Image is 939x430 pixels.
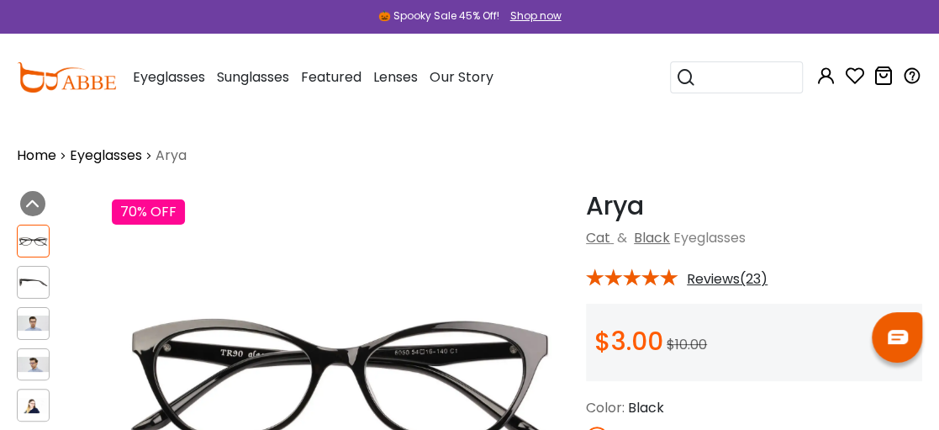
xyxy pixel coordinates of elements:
[18,357,49,372] img: Arya Black TR Eyeglasses , UniversalBridgeFit Frames from ABBE Glasses
[502,8,562,23] a: Shop now
[586,191,922,221] h1: Arya
[594,323,663,359] span: $3.00
[301,67,361,87] span: Featured
[586,398,625,417] span: Color:
[673,228,746,247] span: Eyeglasses
[614,228,630,247] span: &
[18,274,49,289] img: Arya Black TR Eyeglasses , UniversalBridgeFit Frames from ABBE Glasses
[888,330,908,344] img: chat
[217,67,289,87] span: Sunglasses
[17,146,56,166] a: Home
[628,398,664,417] span: Black
[18,398,49,413] img: Arya Black TR Eyeglasses , UniversalBridgeFit Frames from ABBE Glasses
[112,199,185,225] div: 70% OFF
[378,8,499,24] div: 🎃 Spooky Sale 45% Off!
[133,67,205,87] span: Eyeglasses
[156,146,187,166] span: Arya
[586,228,610,247] a: Cat
[430,67,493,87] span: Our Story
[687,272,768,287] span: Reviews(23)
[18,234,49,249] img: Arya Black TR Eyeglasses , UniversalBridgeFit Frames from ABBE Glasses
[373,67,418,87] span: Lenses
[17,62,116,93] img: abbeglasses.com
[634,228,670,247] a: Black
[70,146,142,166] a: Eyeglasses
[667,335,707,354] span: $10.00
[510,8,562,24] div: Shop now
[18,316,49,331] img: Arya Black TR Eyeglasses , UniversalBridgeFit Frames from ABBE Glasses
